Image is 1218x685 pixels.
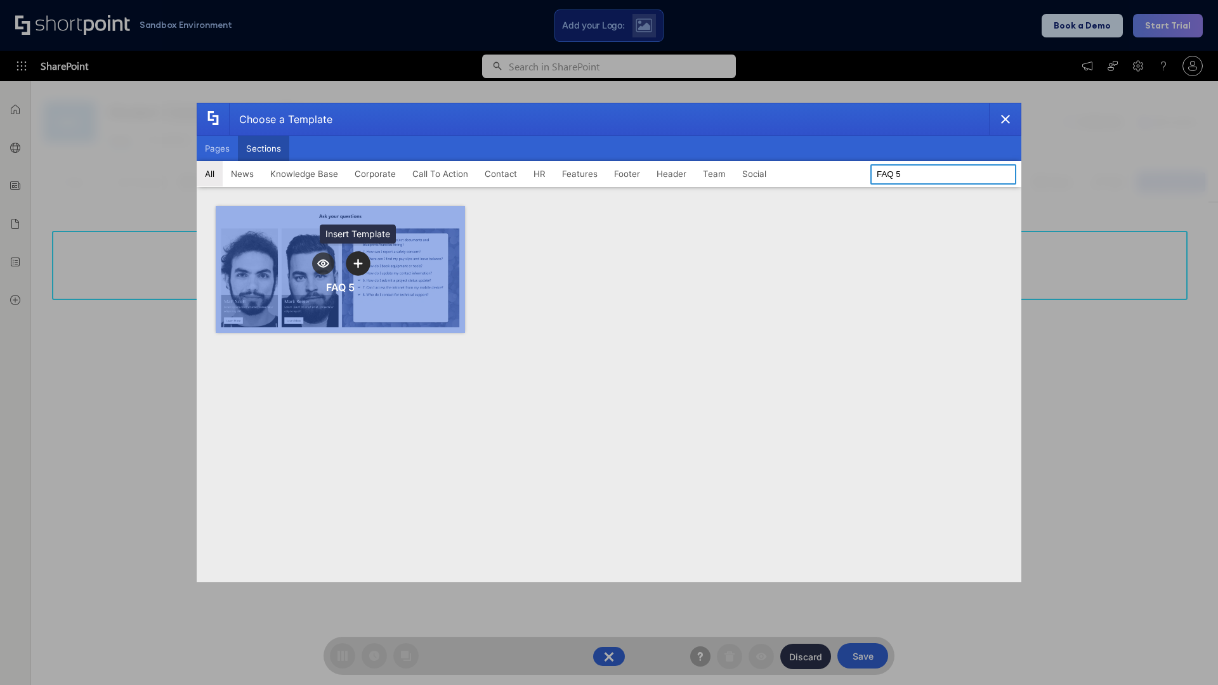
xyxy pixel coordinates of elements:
div: Choose a Template [229,103,332,135]
div: FAQ 5 [326,281,355,294]
button: Corporate [346,161,404,186]
button: Features [554,161,606,186]
button: Contact [476,161,525,186]
input: Search [870,164,1016,185]
button: Pages [197,136,238,161]
button: Header [648,161,695,186]
button: Social [734,161,775,186]
button: All [197,161,223,186]
button: News [223,161,262,186]
button: Call To Action [404,161,476,186]
div: template selector [197,103,1021,582]
button: Team [695,161,734,186]
button: Sections [238,136,289,161]
button: Footer [606,161,648,186]
iframe: Chat Widget [1155,624,1218,685]
button: HR [525,161,554,186]
button: Knowledge Base [262,161,346,186]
